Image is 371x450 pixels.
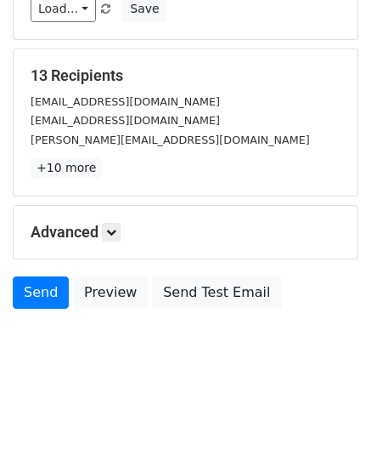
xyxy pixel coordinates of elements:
[31,95,220,108] small: [EMAIL_ADDRESS][DOMAIN_NAME]
[13,276,69,309] a: Send
[73,276,148,309] a: Preview
[31,114,220,127] small: [EMAIL_ADDRESS][DOMAIN_NAME]
[31,66,340,85] h5: 13 Recipients
[286,368,371,450] iframe: Chat Widget
[31,223,340,242] h5: Advanced
[31,157,102,179] a: +10 more
[31,134,310,146] small: [PERSON_NAME][EMAIL_ADDRESS][DOMAIN_NAME]
[152,276,281,309] a: Send Test Email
